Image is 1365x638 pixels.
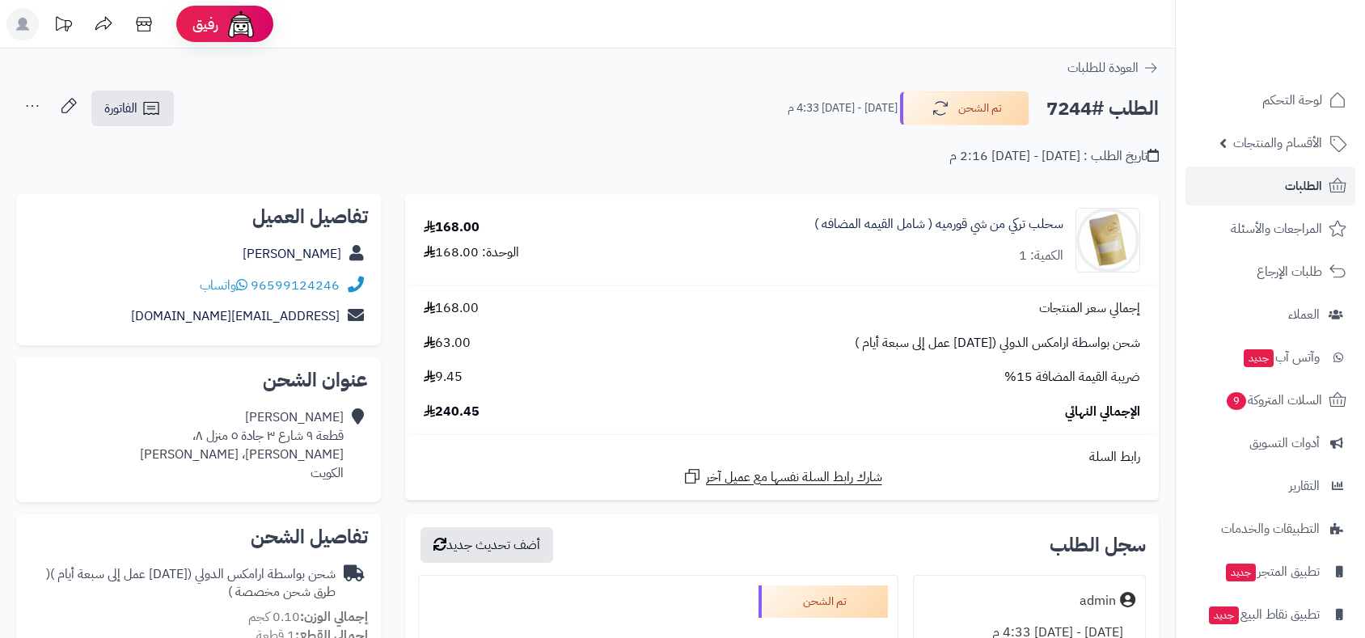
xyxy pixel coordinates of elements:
div: رابط السلة [412,448,1152,467]
span: تطبيق المتجر [1224,560,1320,583]
a: [EMAIL_ADDRESS][DOMAIN_NAME] [131,306,340,326]
a: الطلبات [1185,167,1355,205]
a: العودة للطلبات [1067,58,1159,78]
div: الكمية: 1 [1019,247,1063,265]
small: 0.10 كجم [248,607,368,627]
a: العملاء [1185,295,1355,334]
span: إجمالي سعر المنتجات [1039,299,1140,318]
a: تحديثات المنصة [43,8,83,44]
a: تطبيق المتجرجديد [1185,552,1355,591]
a: تطبيق نقاط البيعجديد [1185,595,1355,634]
span: التقارير [1289,475,1320,497]
h2: عنوان الشحن [29,370,368,390]
div: شحن بواسطة ارامكس الدولي ([DATE] عمل إلى سبعة أيام ) [29,565,336,602]
a: الفاتورة [91,91,174,126]
span: ضريبة القيمة المضافة 15% [1004,368,1140,387]
span: شحن بواسطة ارامكس الدولي ([DATE] عمل إلى سبعة أيام ) [855,334,1140,353]
span: 168.00 [424,299,479,318]
span: لوحة التحكم [1262,89,1322,112]
div: تاريخ الطلب : [DATE] - [DATE] 2:16 م [949,147,1159,166]
span: العملاء [1288,303,1320,326]
a: طلبات الإرجاع [1185,252,1355,291]
strong: إجمالي الوزن: [300,607,368,627]
a: [PERSON_NAME] [243,244,341,264]
a: لوحة التحكم [1185,81,1355,120]
span: طلبات الإرجاع [1257,260,1322,283]
a: شارك رابط السلة نفسها مع عميل آخر [682,467,882,487]
span: العودة للطلبات [1067,58,1139,78]
span: أدوات التسويق [1249,432,1320,454]
div: admin [1080,592,1116,611]
span: السلات المتروكة [1225,389,1322,412]
span: ( طرق شحن مخصصة ) [46,564,336,602]
span: شارك رابط السلة نفسها مع عميل آخر [706,468,882,487]
h2: الطلب #7244 [1046,92,1159,125]
h2: تفاصيل الشحن [29,527,368,547]
a: وآتس آبجديد [1185,338,1355,377]
a: 96599124246 [251,276,340,295]
div: [PERSON_NAME] قطعة ٩ شارع ٣ جادة ٥ منزل ٨، [PERSON_NAME]، [PERSON_NAME] الكويت [140,408,344,482]
span: رفيق [192,15,218,34]
span: الإجمالي النهائي [1065,403,1140,421]
img: 1740759078-Photoroom_%D9%A2%D9%A0%D9%A2%D9%A5%D9%A0%D9%A2%D9%A2%D9%A8_%D9%A1%D9%A9%D9%A0%D9%A3%D9... [1076,208,1139,273]
div: الوحدة: 168.00 [424,243,519,262]
a: أدوات التسويق [1185,424,1355,463]
span: المراجعات والأسئلة [1231,218,1322,240]
span: الأقسام والمنتجات [1233,132,1322,154]
div: تم الشحن [759,585,888,618]
span: الفاتورة [104,99,137,118]
span: جديد [1244,349,1274,367]
small: [DATE] - [DATE] 4:33 م [788,100,898,116]
span: الطلبات [1285,175,1322,197]
span: وآتس آب [1242,346,1320,369]
button: تم الشحن [900,91,1029,125]
button: أضف تحديث جديد [420,527,553,563]
div: 168.00 [424,218,480,237]
span: 9 [1227,392,1246,410]
span: 9.45 [424,368,463,387]
a: المراجعات والأسئلة [1185,209,1355,248]
a: التقارير [1185,467,1355,505]
h3: سجل الطلب [1050,535,1146,555]
span: جديد [1209,606,1239,624]
span: 240.45 [424,403,480,421]
span: 63.00 [424,334,471,353]
span: التطبيقات والخدمات [1221,518,1320,540]
a: التطبيقات والخدمات [1185,509,1355,548]
a: سحلب تركي من شي قورميه ( شامل القيمه المضافه ) [814,215,1063,234]
span: جديد [1226,564,1256,581]
img: logo-2.png [1255,40,1350,74]
img: ai-face.png [225,8,257,40]
h2: تفاصيل العميل [29,207,368,226]
a: واتساب [200,276,247,295]
a: السلات المتروكة9 [1185,381,1355,420]
span: تطبيق نقاط البيع [1207,603,1320,626]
